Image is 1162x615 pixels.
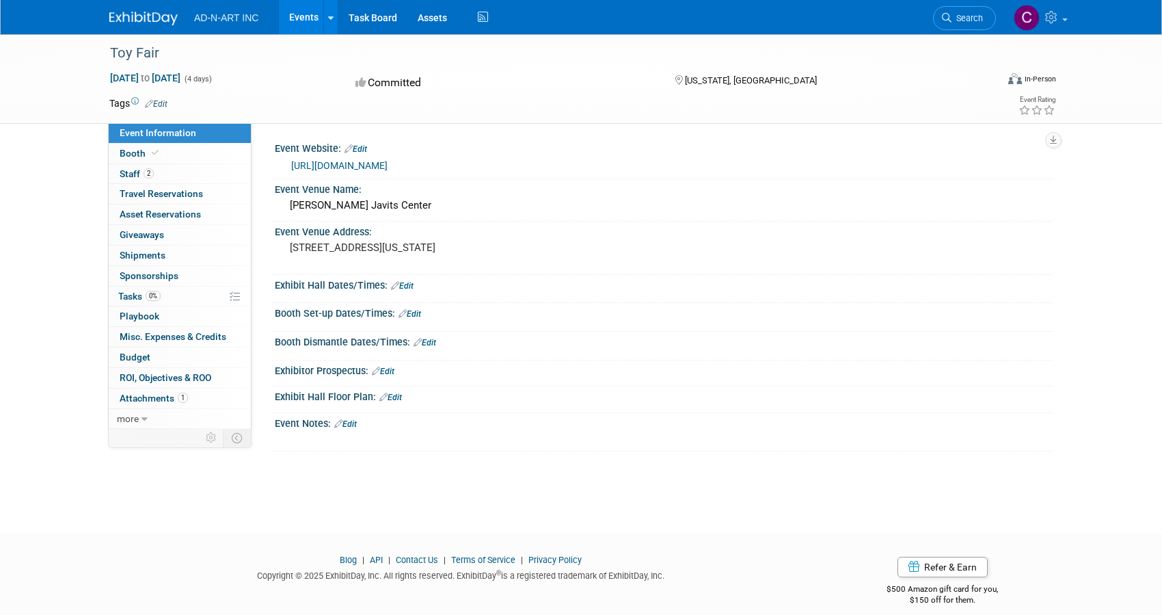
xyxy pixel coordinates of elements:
td: Personalize Event Tab Strip [200,429,224,447]
span: | [359,555,368,565]
a: Blog [340,555,357,565]
div: In-Person [1024,74,1056,84]
span: 1 [178,393,188,403]
div: $150 off for them. [833,594,1053,606]
div: Event Venue Name: [275,179,1053,196]
sup: ® [496,569,501,577]
span: Misc. Expenses & Credits [120,331,226,342]
a: ROI, Objectives & ROO [109,368,251,388]
div: Exhibit Hall Floor Plan: [275,387,1053,404]
div: Copyright © 2025 ExhibitDay, Inc. All rights reserved. ExhibitDay is a registered trademark of Ex... [109,566,812,582]
div: Booth Dismantle Dates/Times: [275,332,1053,350]
a: Giveaways [109,225,251,245]
a: API [370,555,383,565]
a: more [109,409,251,429]
td: Toggle Event Tabs [224,429,252,447]
span: Event Information [120,127,196,138]
img: ExhibitDay [109,12,178,25]
div: Toy Fair [105,41,975,66]
a: Asset Reservations [109,205,251,224]
span: (4 days) [183,75,212,83]
span: Staff [120,168,154,179]
span: Travel Reservations [120,188,203,199]
span: Search [951,13,983,23]
span: to [139,73,152,83]
span: Giveaways [120,229,164,240]
a: Refer & Earn [897,557,988,577]
span: | [385,555,394,565]
pre: [STREET_ADDRESS][US_STATE] [290,241,584,254]
a: Staff2 [109,164,251,184]
a: Budget [109,348,251,367]
a: Sponsorships [109,266,251,286]
a: Shipments [109,246,251,265]
a: [URL][DOMAIN_NAME] [291,160,388,171]
span: | [517,555,526,565]
a: Edit [344,144,367,154]
a: Tasks0% [109,287,251,306]
span: Budget [120,352,150,363]
div: Event Format [915,71,1056,92]
span: Attachments [120,393,188,404]
a: Misc. Expenses & Credits [109,327,251,347]
div: $500 Amazon gift card for you, [833,575,1053,606]
a: Travel Reservations [109,184,251,204]
a: Terms of Service [451,555,515,565]
div: Booth Set-up Dates/Times: [275,303,1053,321]
span: Sponsorships [120,270,178,281]
span: ROI, Objectives & ROO [120,372,211,383]
a: Playbook [109,306,251,326]
span: Booth [120,148,161,159]
span: [DATE] [DATE] [109,72,181,84]
div: Committed [351,71,653,95]
span: Asset Reservations [120,209,201,220]
a: Edit [145,99,167,109]
img: Cal Doroftei [1014,5,1040,31]
img: Format-Inperson.png [1008,73,1022,84]
a: Edit [379,393,402,402]
span: Tasks [118,291,161,302]
i: Booth reservation complete [152,149,159,157]
a: Contact Us [396,555,438,565]
span: 0% [146,291,161,301]
a: Event Information [109,123,251,143]
div: Event Rating [1018,96,1055,103]
div: Event Venue Address: [275,222,1053,239]
a: Edit [372,367,394,376]
div: Exhibitor Prospectus: [275,361,1053,378]
span: Playbook [120,311,159,322]
a: Edit [398,309,421,319]
div: Event Website: [275,138,1053,156]
a: Booth [109,144,251,163]
span: AD-N-ART INC [194,12,258,23]
div: Event Notes: [275,413,1053,431]
div: Exhibit Hall Dates/Times: [275,275,1053,293]
a: Privacy Policy [528,555,582,565]
span: | [440,555,449,565]
a: Edit [414,338,436,348]
span: [US_STATE], [GEOGRAPHIC_DATA] [685,75,817,86]
span: 2 [144,168,154,179]
span: Shipments [120,250,165,261]
a: Search [933,6,996,30]
td: Tags [109,96,167,110]
span: more [117,413,139,424]
a: Edit [391,281,414,291]
div: [PERSON_NAME] Javits Center [285,195,1042,216]
a: Attachments1 [109,389,251,408]
a: Edit [334,419,357,429]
